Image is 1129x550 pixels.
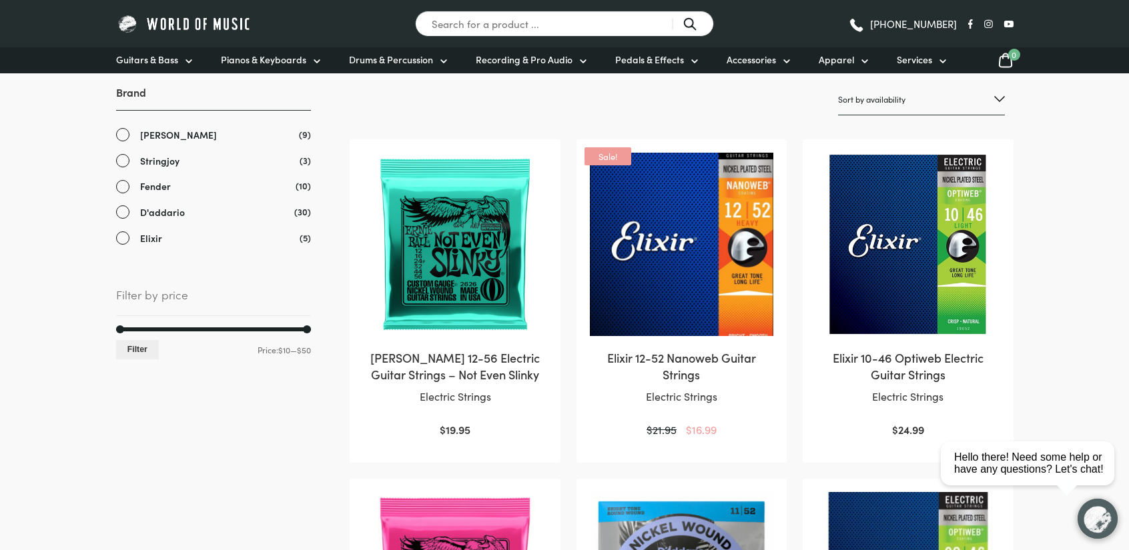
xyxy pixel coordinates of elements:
span: Accessories [727,53,776,67]
span: Drums & Percussion [349,53,433,67]
span: $ [686,422,692,437]
span: Elixir [140,231,162,246]
a: [PERSON_NAME] 12-56 Electric Guitar Strings – Not Even SlinkyElectric Strings $19.95 [363,153,546,439]
span: 0 [1008,49,1020,61]
a: Fender [116,179,311,194]
a: Elixir 12-52 Nanoweb Guitar StringsElectric Strings Sale! [590,153,773,439]
span: (30) [294,205,311,219]
span: Stringjoy [140,153,179,169]
span: Filter by price [116,285,311,316]
span: (3) [300,153,311,167]
img: Ernie Ball Not Even Slinky [363,153,546,336]
bdi: 19.95 [440,422,470,437]
bdi: 16.99 [686,422,717,437]
span: $ [892,422,898,437]
iframe: Chat with our support team [935,403,1129,550]
a: [PHONE_NUMBER] [848,14,957,34]
span: [PHONE_NUMBER] [870,19,957,29]
span: Pianos & Keyboards [221,53,306,67]
span: Fender [140,179,171,194]
a: Stringjoy [116,153,311,169]
span: Pedals & Effects [615,53,684,67]
h2: Elixir 12-52 Nanoweb Guitar Strings [590,349,773,383]
a: [PERSON_NAME] [116,127,311,143]
img: World of Music [116,13,253,34]
h2: [PERSON_NAME] 12-56 Electric Guitar Strings – Not Even Slinky [363,349,546,383]
span: Guitars & Bass [116,53,178,67]
span: Services [897,53,932,67]
a: Elixir 10-46 Optiweb Electric Guitar StringsElectric Strings $24.99 [816,153,1000,439]
p: Electric Strings [590,388,773,405]
span: Recording & Pro Audio [476,53,573,67]
button: Filter [116,340,159,359]
div: Brand [116,85,311,246]
div: Price: — [116,340,311,359]
h2: Elixir 10-46 Optiweb Electric Guitar Strings [816,349,1000,383]
img: Elixir 10-46 Optiweb Electric Guitar Strings [816,153,1000,336]
select: Shop order [838,84,1005,115]
bdi: 21.95 [647,422,677,437]
span: (5) [300,231,311,245]
span: (9) [299,127,311,141]
h3: Brand [116,85,311,111]
span: D'addario [140,205,185,220]
span: $10 [278,344,290,355]
img: Elixir 12-52 Nanoweb Guitar Strings [590,153,773,336]
span: Apparel [819,53,854,67]
span: $ [647,422,653,437]
span: [PERSON_NAME] [140,127,217,143]
span: $50 [297,344,311,355]
span: $ [440,422,446,437]
p: Electric Strings [816,388,1000,405]
bdi: 24.99 [892,422,924,437]
span: (10) [296,179,311,193]
a: D'addario [116,205,311,220]
a: Elixir [116,231,311,246]
p: Electric Strings [363,388,546,405]
span: Sale! [585,147,631,165]
input: Search for a product ... [415,11,714,37]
